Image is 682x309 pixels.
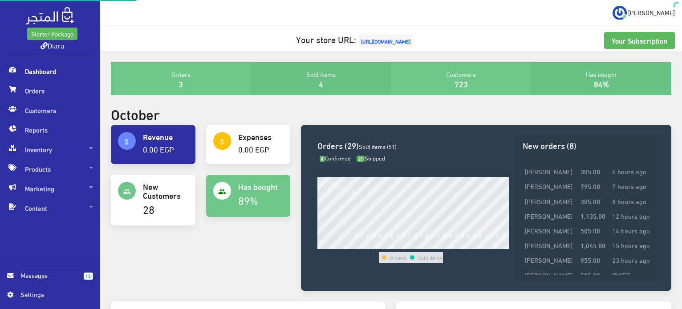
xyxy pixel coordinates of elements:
[610,179,655,193] td: 7 hours ago
[610,267,655,282] td: [DATE]
[581,240,605,250] strong: 1,045.00
[357,152,385,163] span: Shipped
[359,141,397,152] span: Sold items (51)
[143,199,154,218] a: 28
[523,141,655,149] h3: New orders (8)
[20,289,85,299] span: Settings
[459,243,466,249] div: 24
[123,188,131,196] i: people
[111,106,160,121] h2: October
[523,238,578,253] td: [PERSON_NAME]
[581,225,600,235] strong: 505.00
[27,28,77,40] a: Starter Package
[218,138,226,146] i: attach_money
[401,243,407,249] div: 14
[251,62,391,95] div: Sold items
[495,243,501,249] div: 30
[7,289,93,304] a: Settings
[391,62,531,95] div: Customers
[355,243,358,249] div: 6
[7,159,93,179] span: Products
[367,243,370,249] div: 8
[7,140,93,159] span: Inventory
[20,270,77,280] span: Messages
[523,179,578,193] td: [PERSON_NAME]
[143,141,174,156] a: 0.00 EGP
[581,181,600,191] strong: 795.00
[320,156,325,162] span: 8
[628,7,675,18] span: [PERSON_NAME]
[7,61,93,81] span: Dashboard
[581,270,600,280] strong: 505.00
[320,152,351,163] span: Confirmed
[296,31,415,47] a: Your store URL:[URL][DOMAIN_NAME]
[613,6,627,20] img: ...
[424,243,430,249] div: 18
[483,243,489,249] div: 28
[143,182,188,200] h4: New Customers
[523,253,578,267] td: [PERSON_NAME]
[123,138,131,146] i: attach_money
[218,188,226,196] i: people
[319,76,323,91] a: 4
[238,141,269,156] a: 0.00 EGP
[238,190,258,209] a: 89%
[581,211,605,221] strong: 1,135.00
[523,223,578,238] td: [PERSON_NAME]
[7,179,93,198] span: Marketing
[436,243,442,249] div: 20
[531,62,671,95] div: Has bought
[613,5,675,20] a: ... [PERSON_NAME]
[581,166,600,176] strong: 305.00
[471,243,478,249] div: 26
[238,132,284,141] h4: Expenses
[610,238,655,253] td: 15 hours ago
[317,141,509,149] h3: Orders (29)
[143,132,188,141] h4: Revenue
[604,32,675,49] a: Your Subscription
[7,120,93,140] span: Reports
[7,198,93,218] span: Content
[413,243,419,249] div: 16
[523,267,578,282] td: [PERSON_NAME]
[610,208,655,223] td: 12 hours ago
[41,39,64,52] a: Diara
[7,81,93,100] span: Orders
[523,208,578,223] td: [PERSON_NAME]
[111,62,251,95] div: Orders
[26,7,74,24] img: .
[389,243,395,249] div: 12
[332,243,335,249] div: 2
[357,156,365,162] span: 21
[594,76,609,91] a: 84%
[7,270,93,289] a: 15 Messages
[523,164,578,179] td: [PERSON_NAME]
[358,34,413,48] span: [URL][DOMAIN_NAME]
[523,193,578,208] td: [PERSON_NAME]
[610,253,655,267] td: 23 hours ago
[390,252,407,263] td: Orders
[343,243,346,249] div: 4
[238,182,284,191] h4: Has bought
[581,255,600,265] strong: 955.00
[610,164,655,179] td: 6 hours ago
[7,100,93,120] span: Customers
[455,76,468,91] a: 723
[581,196,600,206] strong: 305.00
[84,273,93,280] span: 15
[448,243,454,249] div: 22
[418,252,443,263] td: Sold items
[610,223,655,238] td: 14 hours ago
[377,243,383,249] div: 10
[179,76,183,91] a: 3
[610,193,655,208] td: 8 hours ago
